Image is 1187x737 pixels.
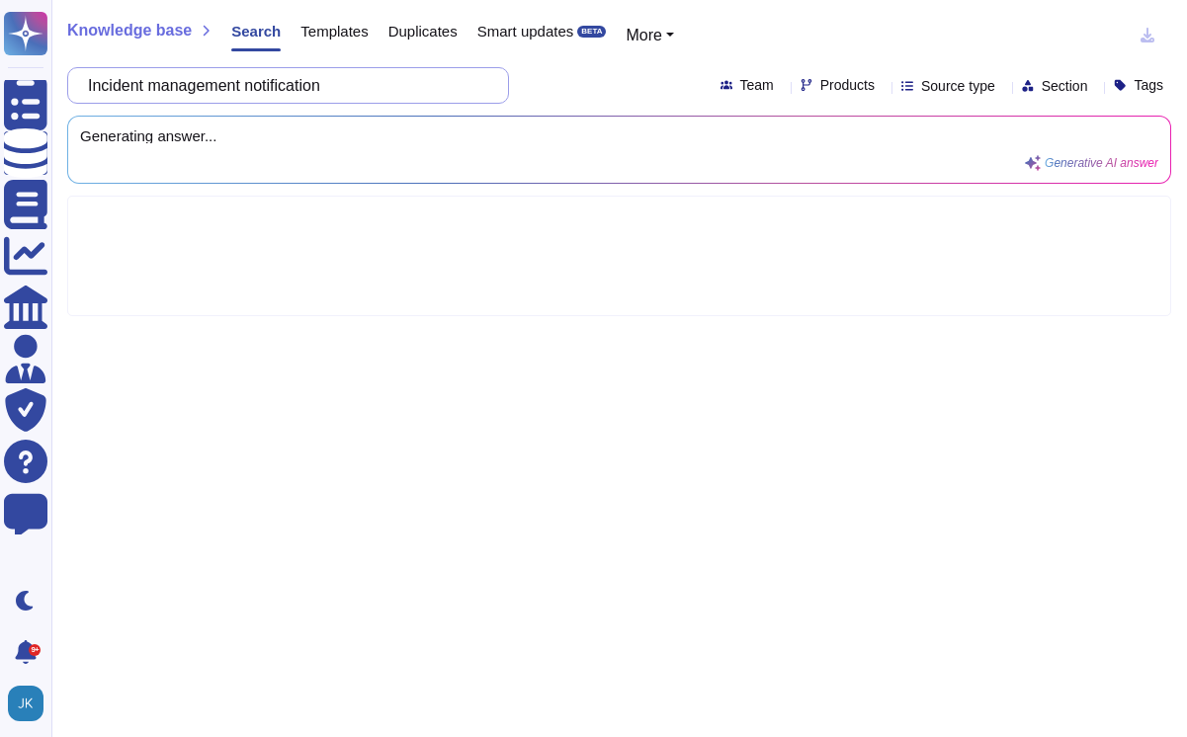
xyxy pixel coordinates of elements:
[80,128,1158,143] span: Generating answer...
[1045,157,1158,169] span: Generative AI answer
[300,24,368,39] span: Templates
[626,27,661,43] span: More
[740,78,774,92] span: Team
[1042,79,1088,93] span: Section
[4,682,57,725] button: user
[231,24,281,39] span: Search
[388,24,458,39] span: Duplicates
[921,79,995,93] span: Source type
[1134,78,1163,92] span: Tags
[29,644,41,656] div: 9+
[820,78,875,92] span: Products
[626,24,674,47] button: More
[477,24,574,39] span: Smart updates
[67,23,192,39] span: Knowledge base
[577,26,606,38] div: BETA
[78,68,488,103] input: Search a question or template...
[8,686,43,721] img: user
